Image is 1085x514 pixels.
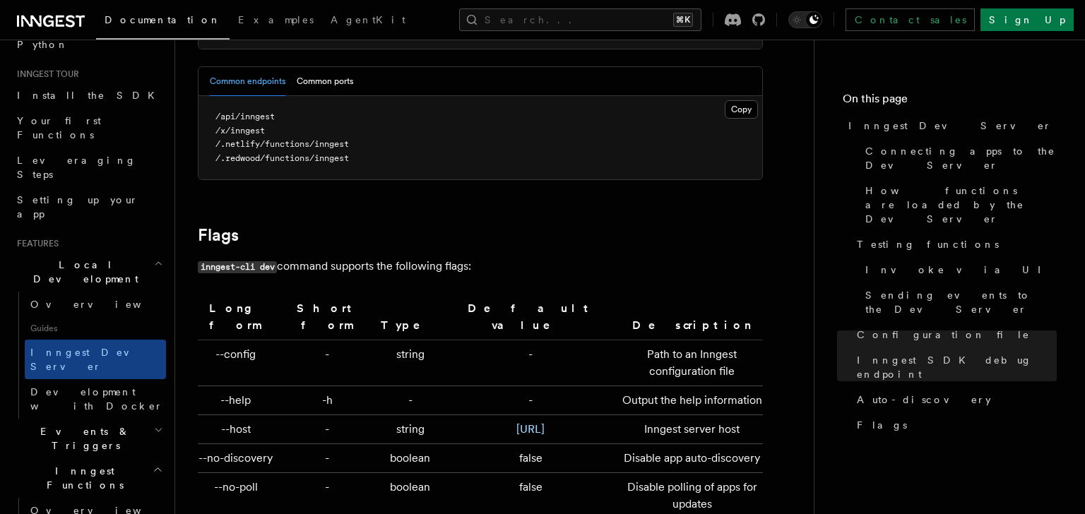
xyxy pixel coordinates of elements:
td: - [446,340,616,386]
span: Development with Docker [30,386,163,412]
button: Inngest Functions [11,458,166,498]
td: - [446,386,616,415]
a: Install the SDK [11,83,166,108]
code: inngest-cli dev [198,261,277,273]
a: Sign Up [980,8,1074,31]
a: Documentation [96,4,230,40]
span: Inngest Functions [11,464,153,492]
span: Guides [25,317,166,340]
button: Search...⌘K [459,8,701,31]
a: Invoke via UI [860,257,1057,282]
span: Overview [30,299,176,310]
strong: Short form [297,301,357,332]
h4: On this page [843,90,1057,113]
a: Your first Functions [11,108,166,148]
span: /.redwood/functions/inngest [215,153,349,163]
a: Inngest Dev Server [25,340,166,379]
a: [URL] [516,422,545,436]
kbd: ⌘K [673,13,693,27]
button: Events & Triggers [11,419,166,458]
span: How functions are loaded by the Dev Server [865,184,1057,226]
a: Examples [230,4,322,38]
td: false [446,444,616,473]
span: Local Development [11,258,154,286]
td: Path to an Inngest configuration file [616,340,763,386]
button: Common ports [297,67,353,96]
button: Common endpoints [210,67,285,96]
span: Connecting apps to the Dev Server [865,144,1057,172]
td: --no-discovery [198,444,280,473]
td: - [280,444,375,473]
a: AgentKit [322,4,414,38]
span: Invoke via UI [865,263,1053,277]
span: Events & Triggers [11,424,154,453]
span: Inngest Dev Server [848,119,1052,133]
span: /api/inngest [215,112,275,121]
td: -h [280,386,375,415]
a: Overview [25,292,166,317]
button: Copy [725,100,758,119]
a: Testing functions [851,232,1057,257]
strong: Long form [209,301,262,332]
td: string [375,415,446,444]
a: Leveraging Steps [11,148,166,187]
a: Development with Docker [25,379,166,419]
td: --config [198,340,280,386]
a: Python [11,32,166,57]
a: Configuration file [851,322,1057,347]
td: Output the help information [616,386,763,415]
td: Disable app auto-discovery [616,444,763,473]
span: AgentKit [331,14,405,25]
a: Flags [198,225,239,245]
button: Local Development [11,252,166,292]
span: Documentation [105,14,221,25]
td: boolean [375,444,446,473]
span: Testing functions [857,237,999,251]
td: - [375,386,446,415]
a: Flags [851,412,1057,438]
span: Your first Functions [17,115,101,141]
td: Inngest server host [616,415,763,444]
strong: Default value [468,301,594,332]
span: Sending events to the Dev Server [865,288,1057,316]
p: command supports the following flags: [198,256,763,277]
td: - [280,415,375,444]
a: How functions are loaded by the Dev Server [860,178,1057,232]
span: Examples [238,14,314,25]
button: Toggle dark mode [788,11,822,28]
a: Setting up your app [11,187,166,227]
span: Install the SDK [17,90,163,101]
a: Inngest Dev Server [843,113,1057,138]
td: string [375,340,446,386]
a: Inngest SDK debug endpoint [851,347,1057,387]
span: Inngest SDK debug endpoint [857,353,1057,381]
span: Inngest tour [11,68,79,80]
td: --host [198,415,280,444]
span: Inngest Dev Server [30,347,151,372]
a: Contact sales [846,8,975,31]
strong: Description [632,318,752,332]
a: Auto-discovery [851,387,1057,412]
span: /x/inngest [215,126,265,136]
span: Auto-discovery [857,393,991,407]
span: Setting up your app [17,194,138,220]
span: Python [17,39,69,50]
span: /.netlify/functions/inngest [215,139,349,149]
a: Sending events to the Dev Server [860,282,1057,322]
div: Local Development [11,292,166,419]
span: Leveraging Steps [17,155,136,180]
span: Features [11,238,59,249]
td: - [280,340,375,386]
strong: Type [381,318,440,332]
td: --help [198,386,280,415]
span: Configuration file [857,328,1030,342]
a: Connecting apps to the Dev Server [860,138,1057,178]
span: Flags [857,418,907,432]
